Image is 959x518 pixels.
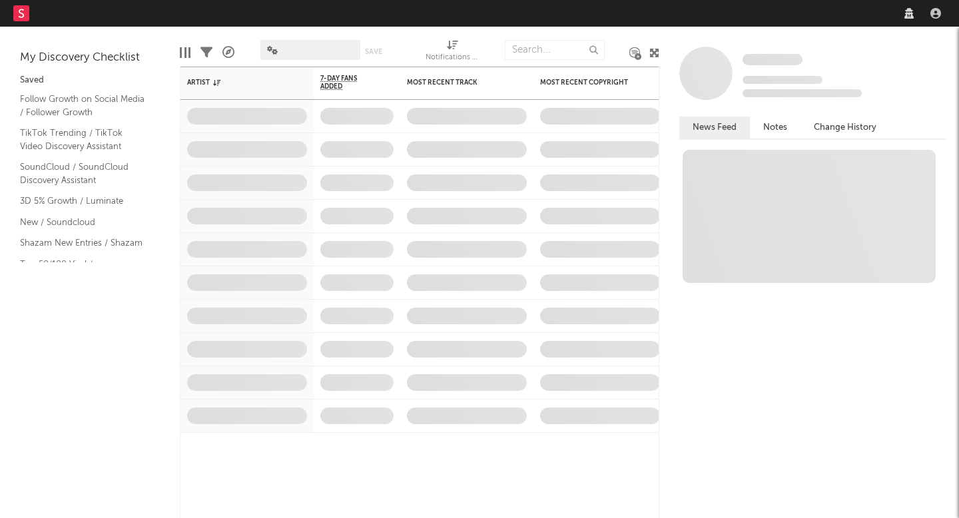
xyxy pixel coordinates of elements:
[20,257,147,298] a: Top 50/100 Viral / Spotify/Apple Discovery Assistant
[743,53,802,67] a: Some Artist
[20,194,147,208] a: 3D 5% Growth / Luminate
[20,160,147,187] a: SoundCloud / SoundCloud Discovery Assistant
[20,92,147,119] a: Follow Growth on Social Media / Follower Growth
[743,54,802,65] span: Some Artist
[222,33,234,72] div: A&R Pipeline
[750,117,800,138] button: Notes
[180,33,190,72] div: Edit Columns
[320,75,374,91] span: 7-Day Fans Added
[679,117,750,138] button: News Feed
[743,89,862,97] span: 0 fans last week
[20,50,160,66] div: My Discovery Checklist
[426,50,479,66] div: Notifications (Artist)
[365,48,382,55] button: Save
[20,126,147,153] a: TikTok Trending / TikTok Video Discovery Assistant
[187,79,287,87] div: Artist
[426,33,479,72] div: Notifications (Artist)
[20,73,160,89] div: Saved
[800,117,890,138] button: Change History
[20,236,147,250] a: Shazam New Entries / Shazam
[505,40,605,60] input: Search...
[407,79,507,87] div: Most Recent Track
[200,33,212,72] div: Filters
[20,215,147,230] a: New / Soundcloud
[743,76,822,84] span: Tracking Since: [DATE]
[540,79,640,87] div: Most Recent Copyright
